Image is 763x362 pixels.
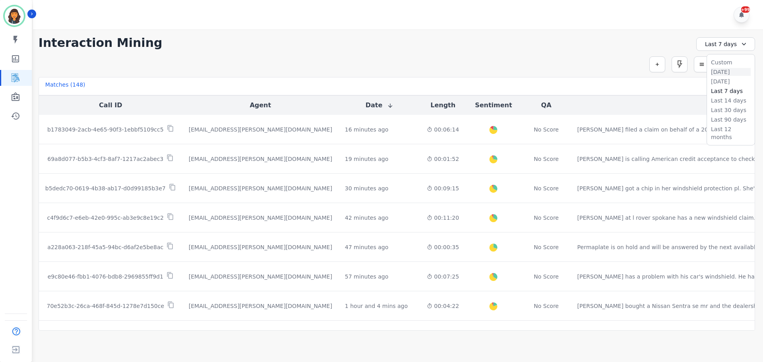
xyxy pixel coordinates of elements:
div: Matches ( 148 ) [45,81,85,92]
div: [EMAIL_ADDRESS][PERSON_NAME][DOMAIN_NAME] [189,155,332,163]
div: [EMAIL_ADDRESS][PERSON_NAME][DOMAIN_NAME] [189,273,332,281]
div: [EMAIL_ADDRESS][PERSON_NAME][DOMAIN_NAME] [189,184,332,192]
button: QA [541,101,552,110]
div: 1 hour and 4 mins ago [345,302,408,310]
li: Last 7 days [711,87,751,95]
h1: Interaction Mining [39,36,163,50]
button: Call ID [99,101,122,110]
p: c4f9d6c7-e6eb-42e0-995c-ab3e9c8e19c2 [47,214,164,222]
p: b5dedc70-0619-4b38-ab17-d0d99185b3e7 [45,184,166,192]
li: [DATE] [711,68,751,76]
p: e9c80e46-fbb1-4076-bdb8-2969855ff9d1 [48,273,163,281]
li: [DATE] [711,77,751,85]
img: Bordered avatar [5,6,24,25]
div: 00:01:52 [427,155,459,163]
div: [EMAIL_ADDRESS][PERSON_NAME][DOMAIN_NAME] [189,214,332,222]
button: Sentiment [475,101,512,110]
div: No Score [534,214,559,222]
p: a228a063-218f-45a5-94bc-d6af2e5be8ac [47,243,163,251]
div: 00:06:14 [427,126,459,134]
div: No Score [534,302,559,310]
div: No Score [534,155,559,163]
div: 19 minutes ago [345,155,388,163]
div: [EMAIL_ADDRESS][PERSON_NAME][DOMAIN_NAME] [189,302,332,310]
div: Last 7 days [696,37,755,51]
div: No Score [534,243,559,251]
div: 00:00:35 [427,243,459,251]
div: No Score [534,273,559,281]
li: Last 12 months [711,125,751,141]
li: Last 30 days [711,106,751,114]
li: Custom [711,58,751,66]
div: 00:04:22 [427,302,459,310]
div: [EMAIL_ADDRESS][PERSON_NAME][DOMAIN_NAME] [189,243,332,251]
div: 42 minutes ago [345,214,388,222]
li: Last 90 days [711,116,751,124]
li: Last 14 days [711,97,751,105]
div: [EMAIL_ADDRESS][PERSON_NAME][DOMAIN_NAME] [189,126,332,134]
div: 57 minutes ago [345,273,388,281]
div: +99 [741,6,750,13]
div: 00:09:15 [427,184,459,192]
div: 00:11:20 [427,214,459,222]
p: b1783049-2acb-4e65-90f3-1ebbf5109cc5 [47,126,164,134]
button: Length [430,101,455,110]
div: No Score [534,126,559,134]
div: 16 minutes ago [345,126,388,134]
p: 70e52b3c-26ca-468f-845d-1278e7d150ce [46,302,164,310]
div: No Score [534,184,559,192]
div: 00:07:25 [427,273,459,281]
p: 69a8d077-b5b3-4cf3-8af7-1217ac2abec3 [47,155,163,163]
button: Agent [250,101,271,110]
div: 30 minutes ago [345,184,388,192]
button: Date [366,101,394,110]
div: 47 minutes ago [345,243,388,251]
